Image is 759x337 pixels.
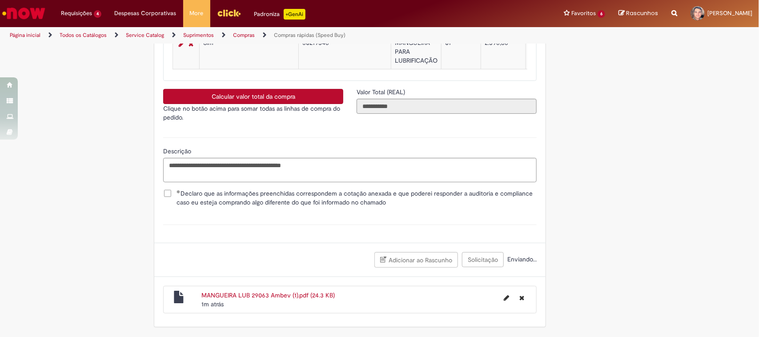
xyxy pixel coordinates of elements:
a: Todos os Catálogos [60,32,107,39]
a: Página inicial [10,32,40,39]
a: Service Catalog [126,32,164,39]
time: 30/09/2025 11:46:17 [201,300,224,308]
a: Compras [233,32,255,39]
span: 6 [598,10,605,18]
span: Despesas Corporativas [115,9,177,18]
span: Declaro que as informações preenchidas correspondem a cotação anexada e que poderei responder a a... [177,189,537,207]
button: Calcular valor total da compra [163,89,343,104]
span: Descrição [163,147,193,155]
span: [PERSON_NAME] [707,9,752,17]
span: 4 [94,10,101,18]
span: Requisições [61,9,92,18]
button: Excluir MANGUEIRA LUB 29063 Ambev (1).pdf [514,291,530,305]
span: 1m atrás [201,300,224,308]
img: click_logo_yellow_360x200.png [217,6,241,20]
ul: Trilhas de página [7,27,499,44]
a: MANGUEIRA LUB 29063 Ambev (1).pdf (24.3 KB) [201,291,335,299]
textarea: Descrição [163,158,537,182]
span: Obrigatório Preenchido [177,190,181,193]
a: Rascunhos [618,9,658,18]
p: Clique no botão acima para somar todas as linhas de compra do pedido. [163,104,343,122]
span: Enviando... [506,255,537,263]
td: 50219346 [299,35,391,69]
div: Padroniza [254,9,305,20]
a: Compras rápidas (Speed Buy) [274,32,345,39]
td: 2.396,86 [526,35,583,69]
button: Editar nome de arquivo MANGUEIRA LUB 29063 Ambev (1).pdf [498,291,514,305]
span: Favoritos [571,9,596,18]
td: 2.396,86 [481,35,526,69]
a: Editar Linha 1 [177,39,186,49]
td: MANGUEIRA PARA LUBRIFICAÇÃO [391,35,442,69]
p: +GenAi [284,9,305,20]
span: More [190,9,204,18]
span: Rascunhos [626,9,658,17]
td: Sim [200,35,299,69]
a: Suprimentos [183,32,214,39]
img: ServiceNow [1,4,47,22]
label: Somente leitura - Valor Total (REAL) [357,88,407,96]
a: Remover linha 1 [186,39,196,49]
td: 01 [442,35,481,69]
input: Valor Total (REAL) [357,99,537,114]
